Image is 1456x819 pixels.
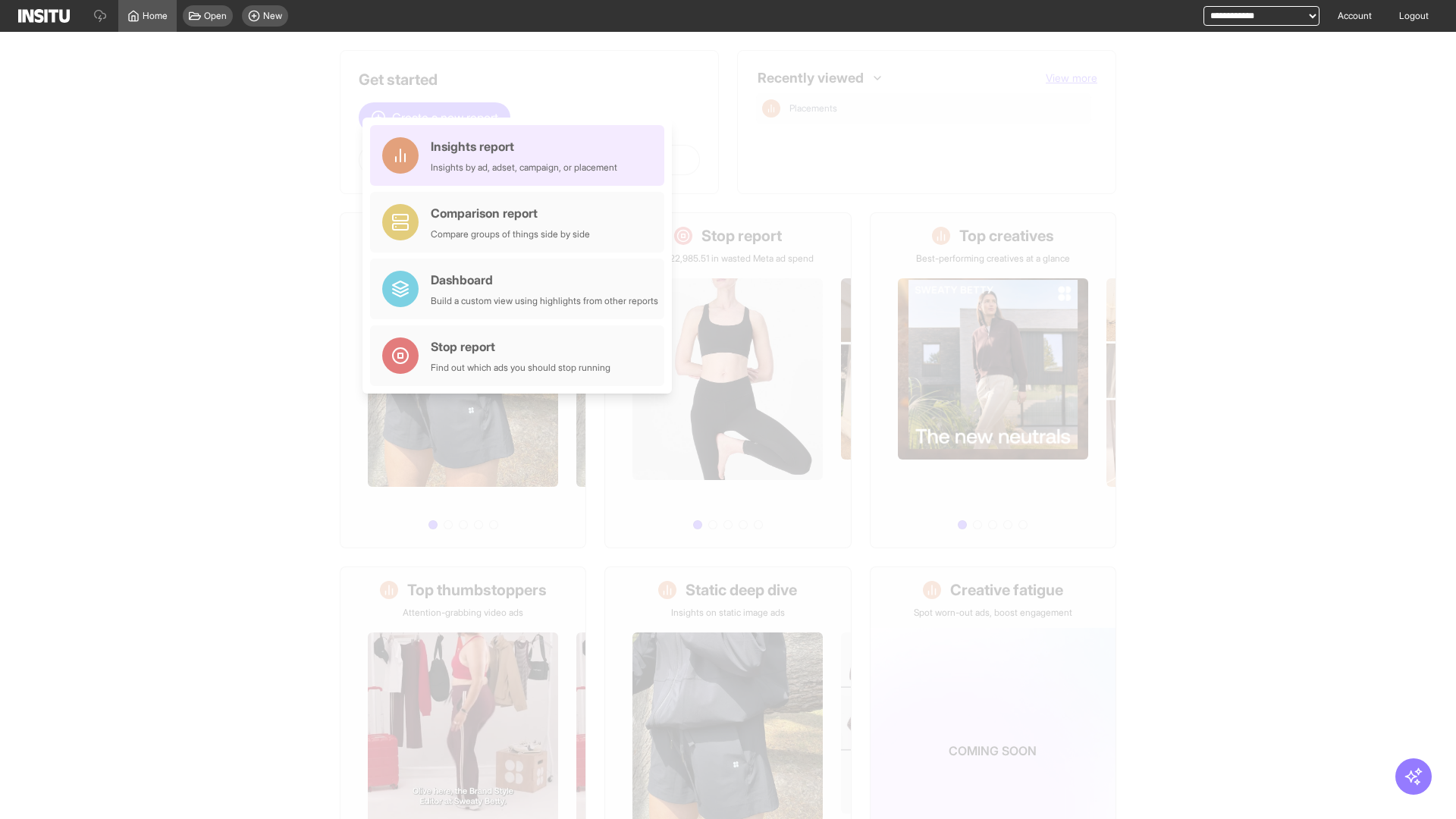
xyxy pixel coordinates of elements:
[204,10,227,22] span: Open
[143,10,168,22] span: Home
[263,10,282,22] span: New
[18,9,70,23] img: Logo
[431,271,658,289] div: Dashboard
[431,204,590,222] div: Comparison report
[431,337,610,356] div: Stop report
[431,228,590,240] div: Compare groups of things side by side
[431,362,610,374] div: Find out which ads you should stop running
[431,295,658,307] div: Build a custom view using highlights from other reports
[431,162,617,174] div: Insights by ad, adset, campaign, or placement
[431,137,617,155] div: Insights report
